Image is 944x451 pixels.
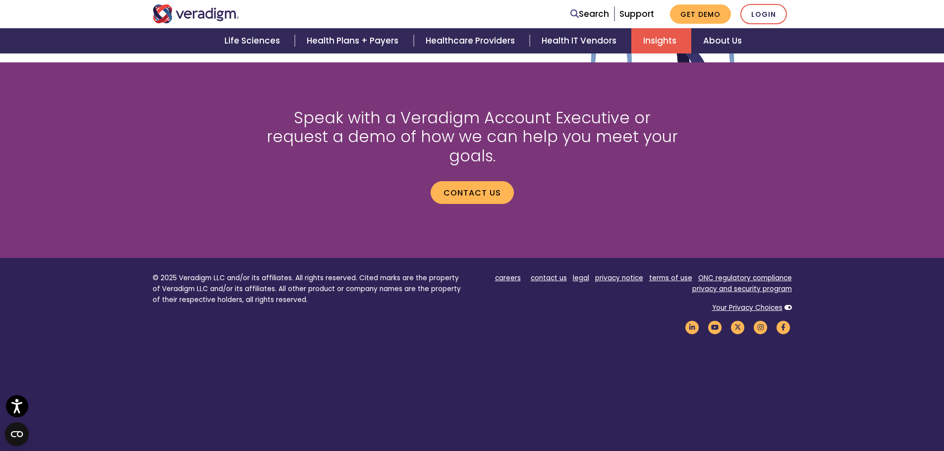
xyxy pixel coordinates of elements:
[691,28,754,53] a: About Us
[595,273,643,283] a: privacy notice
[495,273,521,283] a: careers
[740,4,787,24] a: Login
[153,4,239,23] img: Veradigm logo
[531,273,567,283] a: contact us
[530,28,631,53] a: Health IT Vendors
[752,323,769,332] a: Veradigm Instagram Link
[698,273,792,283] a: ONC regulatory compliance
[729,323,746,332] a: Veradigm Twitter Link
[213,28,295,53] a: Life Sciences
[707,323,723,332] a: Veradigm YouTube Link
[262,108,683,165] h2: Speak with a Veradigm Account Executive or request a demo of how we can help you meet your goals.
[295,28,413,53] a: Health Plans + Payers
[573,273,589,283] a: legal
[775,323,792,332] a: Veradigm Facebook Link
[649,273,692,283] a: terms of use
[153,273,465,305] p: © 2025 Veradigm LLC and/or its affiliates. All rights reserved. Cited marks are the property of V...
[670,4,731,24] a: Get Demo
[5,422,29,446] button: Open CMP widget
[570,7,609,21] a: Search
[754,380,932,439] iframe: Drift Chat Widget
[431,181,514,204] a: Contact us
[414,28,530,53] a: Healthcare Providers
[712,303,782,312] a: Your Privacy Choices
[631,28,691,53] a: Insights
[619,8,654,20] a: Support
[684,323,701,332] a: Veradigm LinkedIn Link
[692,284,792,294] a: privacy and security program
